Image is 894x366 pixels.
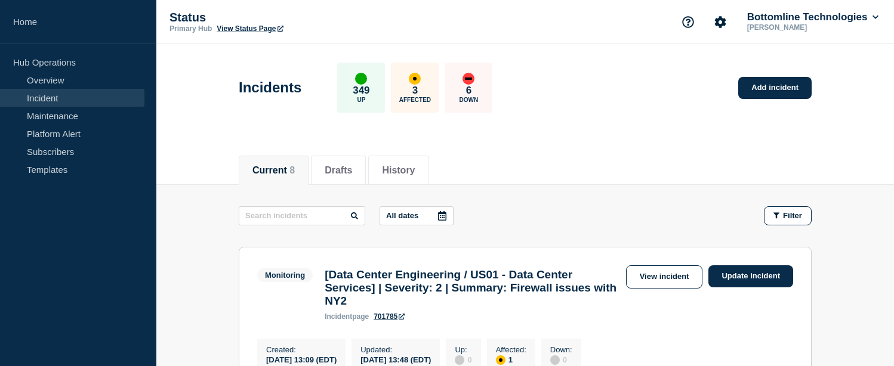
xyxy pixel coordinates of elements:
[399,97,431,103] p: Affected
[169,11,408,24] p: Status
[550,354,572,365] div: 0
[217,24,283,33] a: View Status Page
[764,206,812,225] button: Filter
[374,312,405,321] a: 701785
[252,165,295,176] button: Current 8
[266,345,337,354] p: Created :
[289,165,295,175] span: 8
[783,211,802,220] span: Filter
[257,268,313,282] span: Monitoring
[409,73,421,85] div: affected
[355,73,367,85] div: up
[239,79,301,96] h1: Incidents
[325,312,352,321] span: incident
[360,345,431,354] p: Updated :
[266,354,337,364] div: [DATE] 13:09 (EDT)
[738,77,812,99] a: Add incident
[169,24,212,33] p: Primary Hub
[496,355,505,365] div: affected
[496,354,526,365] div: 1
[455,345,471,354] p: Up :
[325,165,352,176] button: Drafts
[382,165,415,176] button: History
[708,265,793,287] a: Update incident
[745,11,881,23] button: Bottomline Technologies
[386,211,418,220] p: All dates
[676,10,701,35] button: Support
[455,354,471,365] div: 0
[463,73,474,85] div: down
[360,354,431,364] div: [DATE] 13:48 (EDT)
[496,345,526,354] p: Affected :
[626,265,703,289] a: View incident
[550,345,572,354] p: Down :
[745,23,869,32] p: [PERSON_NAME]
[460,97,479,103] p: Down
[353,85,369,97] p: 349
[239,206,365,225] input: Search incidents
[357,97,365,103] p: Up
[325,312,369,321] p: page
[708,10,733,35] button: Account settings
[412,85,418,97] p: 3
[466,85,471,97] p: 6
[325,268,619,308] h3: [Data Center Engineering / US01 - Data Center Services] | Severity: 2 | Summary: Firewall issues ...
[455,355,464,365] div: disabled
[550,355,560,365] div: disabled
[380,206,454,225] button: All dates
